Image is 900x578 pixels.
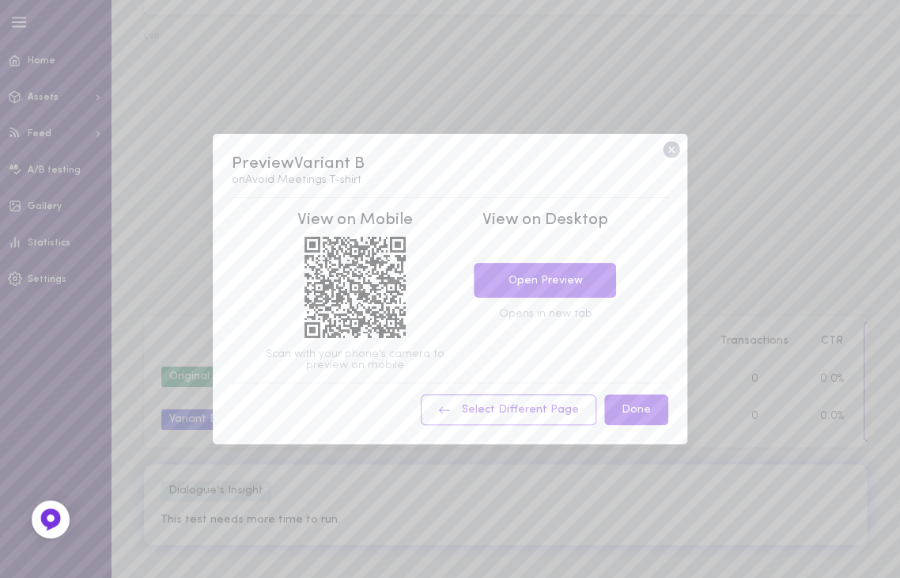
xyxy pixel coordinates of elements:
[604,394,668,425] button: Done
[264,349,446,371] div: Scan with your phone's camera to preview on mobile
[421,394,596,425] button: Select Different Page
[232,153,668,175] div: Preview Variant B
[264,209,446,231] div: View on Mobile
[39,508,62,531] img: Feedback Button
[454,209,636,231] div: View on Desktop
[454,309,636,320] div: Opens in new tab
[232,175,668,186] div: on Avoid Meetings T-shirt
[474,263,616,298] a: Open Preview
